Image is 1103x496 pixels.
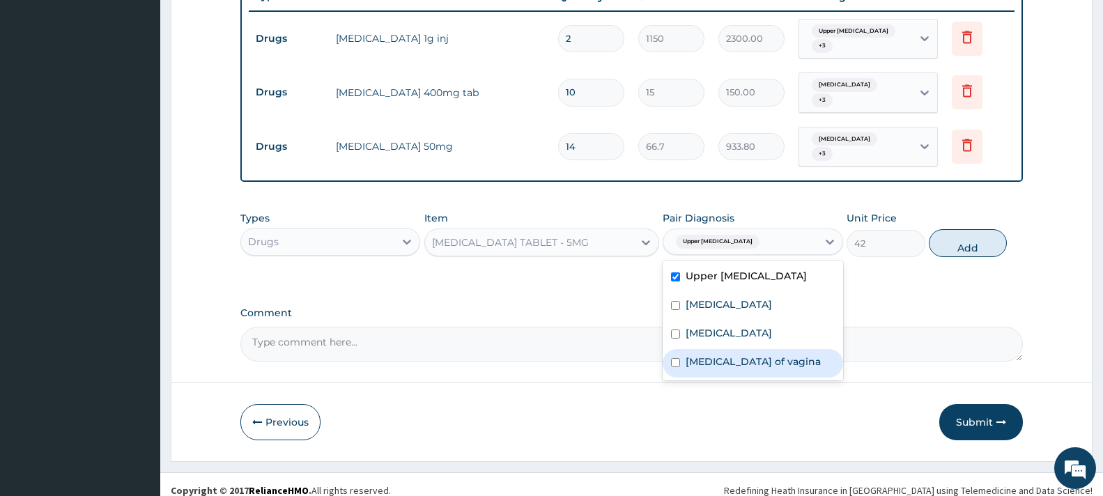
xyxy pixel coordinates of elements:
span: [MEDICAL_DATA] [812,132,877,146]
td: [MEDICAL_DATA] 1g inj [329,24,551,52]
label: [MEDICAL_DATA] [686,326,772,340]
label: [MEDICAL_DATA] [686,297,772,311]
td: [MEDICAL_DATA] 400mg tab [329,79,551,107]
label: [MEDICAL_DATA] of vagina [686,355,821,369]
span: + 3 [812,93,833,107]
span: We're online! [81,155,192,296]
label: Pair Diagnosis [663,211,734,225]
button: Previous [240,404,321,440]
td: Drugs [249,26,329,52]
label: Comment [240,307,1023,319]
img: d_794563401_company_1708531726252_794563401 [26,70,56,104]
label: Upper [MEDICAL_DATA] [686,269,807,283]
td: [MEDICAL_DATA] 50mg [329,132,551,160]
div: Chat with us now [72,78,234,96]
label: Unit Price [847,211,897,225]
label: Types [240,212,270,224]
div: Minimize live chat window [229,7,262,40]
span: + 3 [812,147,833,161]
span: Upper [MEDICAL_DATA] [812,24,895,38]
span: Upper [MEDICAL_DATA] [676,235,759,249]
td: Drugs [249,134,329,160]
div: [MEDICAL_DATA] TABLET - 5MG [432,235,589,249]
span: + 3 [812,39,833,53]
div: Drugs [248,235,279,249]
textarea: Type your message and hit 'Enter' [7,340,265,389]
button: Submit [939,404,1023,440]
span: [MEDICAL_DATA] [812,78,877,92]
button: Add [929,229,1007,257]
label: Item [424,211,448,225]
td: Drugs [249,79,329,105]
